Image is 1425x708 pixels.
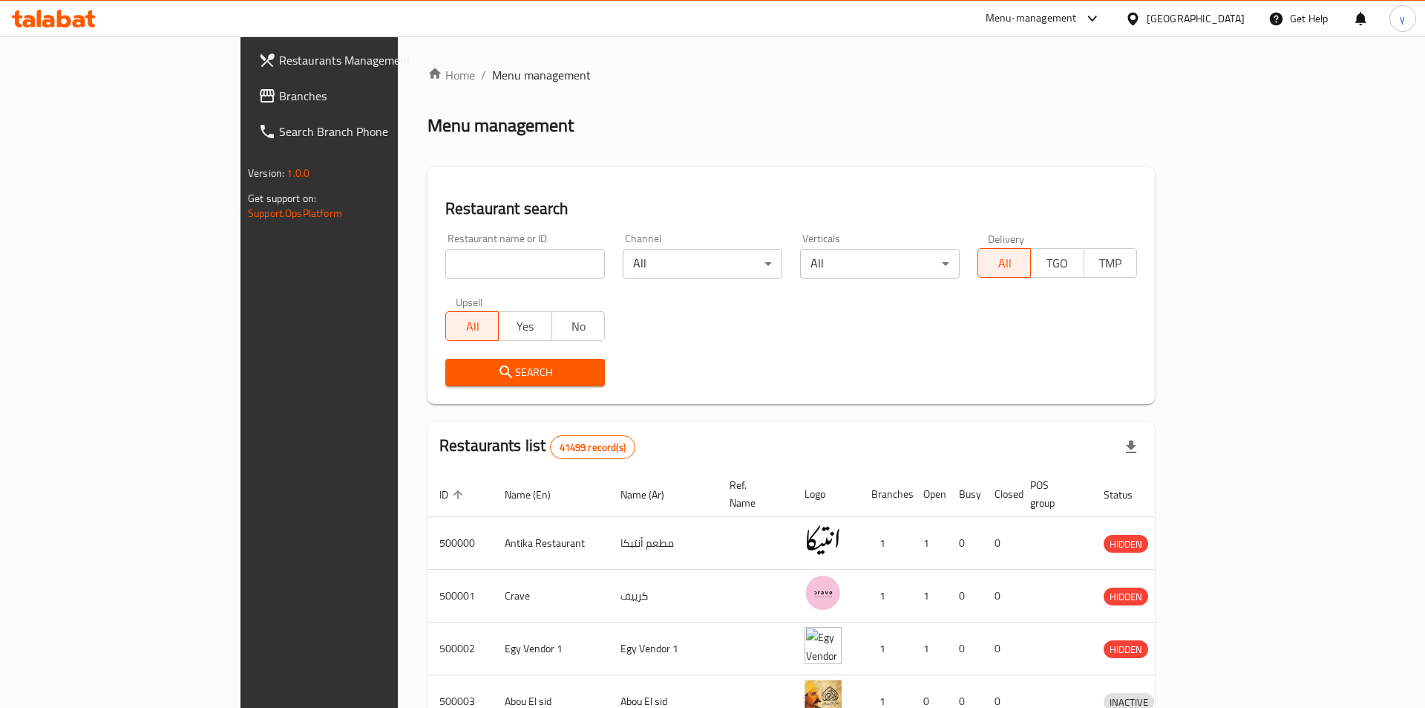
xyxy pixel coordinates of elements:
[1147,10,1245,27] div: [GEOGRAPHIC_DATA]
[1030,476,1074,512] span: POS group
[623,249,782,279] div: All
[551,441,635,455] span: 41499 record(s)
[445,311,499,341] button: All
[1037,253,1078,274] span: TGO
[986,10,1077,27] div: Menu-management
[1104,588,1148,605] div: HIDDEN
[1104,641,1148,658] span: HIDDEN
[427,66,1155,84] nav: breadcrumb
[439,486,468,504] span: ID
[947,570,983,623] td: 0
[498,311,551,341] button: Yes
[983,623,1018,675] td: 0
[481,66,486,84] li: /
[286,163,309,183] span: 1.0.0
[1104,486,1152,504] span: Status
[805,574,842,611] img: Crave
[551,311,605,341] button: No
[279,123,467,140] span: Search Branch Phone
[947,623,983,675] td: 0
[805,627,842,664] img: Egy Vendor 1
[248,163,284,183] span: Version:
[947,472,983,517] th: Busy
[620,486,684,504] span: Name (Ar)
[279,51,467,69] span: Restaurants Management
[911,623,947,675] td: 1
[911,570,947,623] td: 1
[1090,253,1131,274] span: TMP
[505,316,546,337] span: Yes
[1104,640,1148,658] div: HIDDEN
[558,316,599,337] span: No
[445,359,605,386] button: Search
[439,435,635,459] h2: Restaurants list
[246,78,479,114] a: Branches
[911,517,947,570] td: 1
[505,486,570,504] span: Name (En)
[427,114,574,137] h2: Menu management
[609,517,718,570] td: مطعم أنتيكا
[1104,536,1148,553] span: HIDDEN
[859,472,911,517] th: Branches
[1113,429,1149,465] div: Export file
[609,570,718,623] td: كرييف
[609,623,718,675] td: Egy Vendor 1
[1084,248,1137,278] button: TMP
[493,517,609,570] td: Antika Restaurant
[246,42,479,78] a: Restaurants Management
[456,296,483,307] label: Upsell
[983,570,1018,623] td: 0
[445,198,1137,220] h2: Restaurant search
[452,316,493,337] span: All
[859,623,911,675] td: 1
[977,248,1031,278] button: All
[793,472,859,517] th: Logo
[805,522,842,559] img: Antika Restaurant
[983,472,1018,517] th: Closed
[492,66,591,84] span: Menu management
[493,623,609,675] td: Egy Vendor 1
[859,570,911,623] td: 1
[550,435,635,459] div: Total records count
[248,189,316,208] span: Get support on:
[988,233,1025,244] label: Delivery
[279,87,467,105] span: Branches
[445,249,605,279] input: Search for restaurant name or ID..
[457,363,593,382] span: Search
[246,114,479,149] a: Search Branch Phone
[984,253,1025,274] span: All
[1104,588,1148,605] span: HIDDEN
[1030,248,1084,278] button: TGO
[1400,10,1405,27] span: y
[859,517,911,570] td: 1
[947,517,983,570] td: 0
[493,570,609,623] td: Crave
[911,472,947,517] th: Open
[800,249,960,279] div: All
[730,476,775,512] span: Ref. Name
[983,517,1018,570] td: 0
[248,204,342,223] a: Support.OpsPlatform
